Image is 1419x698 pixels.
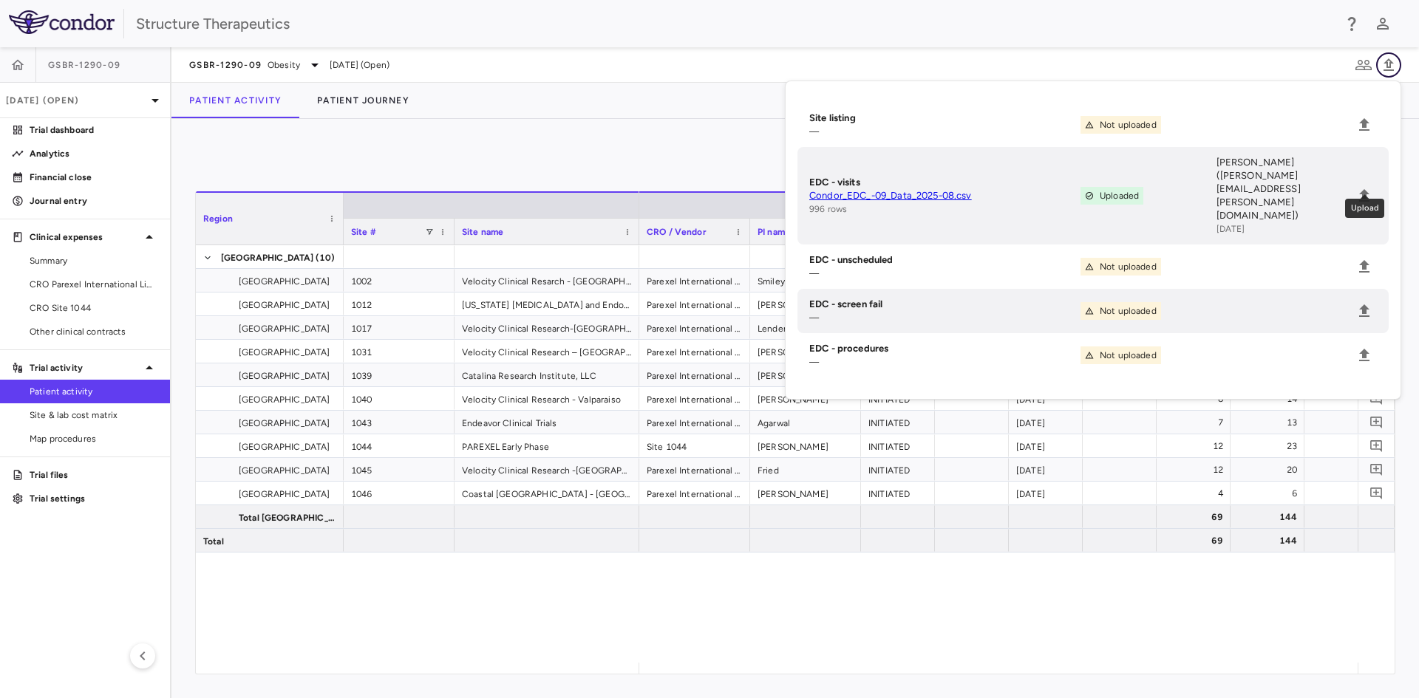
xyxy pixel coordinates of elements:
[462,227,503,237] span: Site name
[30,254,158,267] span: Summary
[861,458,935,481] div: INITIATED
[639,482,750,504] div: Parexel International Limited
[861,482,935,504] div: INITIATED
[136,13,1333,35] div: Structure Therapeutics
[809,342,1081,355] h6: EDC - procedures
[203,213,233,224] span: Region
[1244,458,1297,482] div: 20
[750,292,861,315] div: [PERSON_NAME]
[750,269,861,292] div: Smiley
[30,171,158,184] p: Financial close
[750,434,861,457] div: [PERSON_NAME]
[639,458,750,481] div: Parexel International Limited
[344,482,455,504] div: 1046
[30,301,158,315] span: CRO Site 1044
[809,312,819,323] span: —
[1100,304,1157,318] span: Not uploaded
[1367,483,1386,503] button: Add comment
[809,268,819,278] span: —
[1318,458,1371,482] div: —
[455,269,639,292] div: Velocity Clinical Resarch - [GEOGRAPHIC_DATA]
[1367,459,1386,479] button: Add comment
[1367,436,1386,456] button: Add comment
[239,341,330,364] span: [GEOGRAPHIC_DATA]
[1352,298,1377,324] span: Upload
[30,468,158,482] p: Trial files
[639,269,750,292] div: Parexel International Limited
[1170,505,1223,529] div: 69
[330,58,389,72] span: [DATE] (Open)
[1170,458,1223,482] div: 12
[455,482,639,504] div: Coastal [GEOGRAPHIC_DATA] - [GEOGRAPHIC_DATA]
[1100,118,1157,131] span: Not uploaded
[455,387,639,410] div: Velocity Clinical Research - Valparaiso
[1100,260,1157,273] span: Not uploaded
[1352,343,1377,368] span: Upload
[1369,415,1384,429] svg: Add comment
[861,434,935,457] div: INITIATED
[1369,486,1384,500] svg: Add comment
[30,325,158,338] span: Other clinical contracts
[1318,529,1371,552] div: —
[1318,482,1371,505] div: —
[30,408,158,422] span: Site & lab cost matrix
[344,292,455,315] div: 1012
[639,434,750,457] div: Site 1044
[48,59,120,71] span: GSBR-1290-09
[239,435,330,459] span: [GEOGRAPHIC_DATA]
[1216,156,1352,222] p: [PERSON_NAME] ([PERSON_NAME][EMAIL_ADDRESS][PERSON_NAME][DOMAIN_NAME])
[1244,411,1297,434] div: 13
[809,253,1081,267] h6: EDC - unscheduled
[1009,411,1083,434] div: [DATE]
[455,434,639,457] div: PAREXEL Early Phase
[809,176,1081,189] h6: EDC - visits
[344,316,455,339] div: 1017
[639,411,750,434] div: Parexel International Limited
[1009,458,1083,481] div: [DATE]
[639,340,750,363] div: Parexel International Limited
[1100,189,1139,202] span: Uploaded
[239,411,330,435] span: [GEOGRAPHIC_DATA]
[203,530,224,553] span: Total
[30,194,158,208] p: Journal entry
[1170,411,1223,434] div: 7
[1244,482,1297,505] div: 6
[344,269,455,292] div: 1002
[316,246,336,270] span: (10)
[239,459,330,482] span: [GEOGRAPHIC_DATA]
[455,292,639,315] div: [US_STATE] [MEDICAL_DATA] and Endocrinology Research Center
[30,123,158,137] p: Trial dashboard
[299,83,427,118] button: Patient Journey
[750,363,861,386] div: [PERSON_NAME]
[455,363,639,386] div: Catalina Research Institute, LLC
[1170,482,1223,505] div: 4
[639,292,750,315] div: Parexel International Limited
[30,147,158,160] p: Analytics
[239,482,330,506] span: [GEOGRAPHIC_DATA]
[455,411,639,434] div: Endeavor Clinical Trials
[30,492,158,505] p: Trial settings
[809,189,1081,202] a: Condor_EDC_-09_Data_2025-08.csv
[1216,224,1245,234] span: [DATE]
[1170,529,1223,552] div: 69
[239,317,330,341] span: [GEOGRAPHIC_DATA]
[861,411,935,434] div: INITIATED
[1318,411,1371,434] div: —
[750,387,861,410] div: [PERSON_NAME]
[1367,412,1386,432] button: Add comment
[344,340,455,363] div: 1031
[239,506,335,530] span: Total [GEOGRAPHIC_DATA]
[344,458,455,481] div: 1045
[1318,434,1371,458] div: —
[639,316,750,339] div: Parexel International Limited
[455,458,639,481] div: Velocity Clinical Research -[GEOGRAPHIC_DATA]
[1369,439,1384,453] svg: Add comment
[1100,349,1157,362] span: Not uploaded
[1352,183,1377,208] span: Upload
[239,364,330,388] span: [GEOGRAPHIC_DATA]
[1244,505,1297,529] div: 144
[455,316,639,339] div: Velocity Clinical Research-[GEOGRAPHIC_DATA]
[344,363,455,386] div: 1039
[1170,434,1223,458] div: 12
[809,298,1081,311] h6: EDC - screen fail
